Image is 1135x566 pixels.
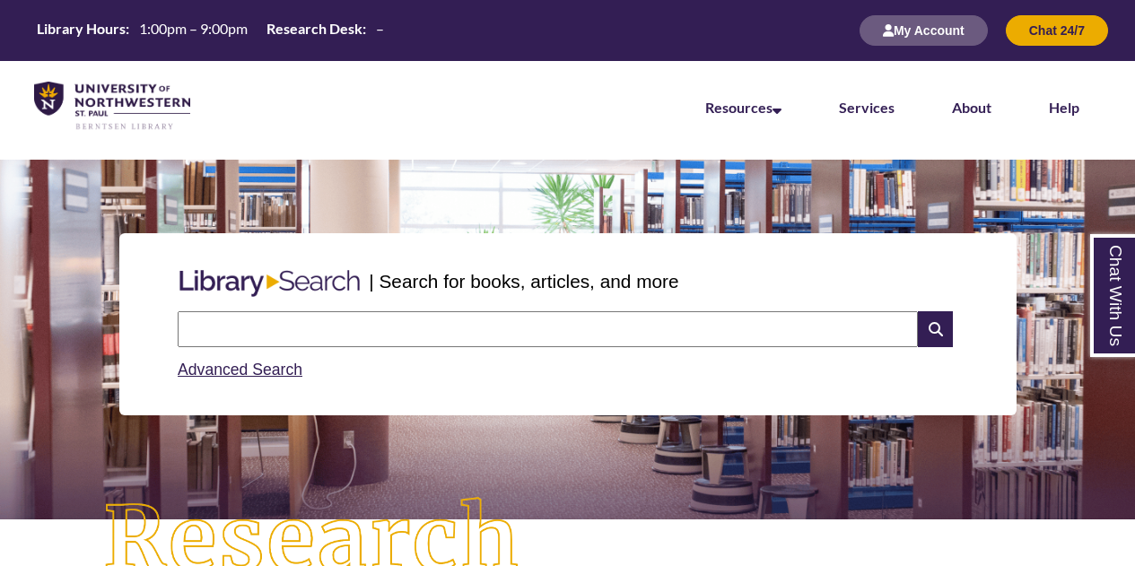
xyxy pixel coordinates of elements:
a: My Account [860,22,988,38]
a: About [952,99,991,116]
a: Chat 24/7 [1006,22,1108,38]
a: Resources [705,99,781,116]
a: Help [1049,99,1079,116]
a: Services [839,99,895,116]
button: My Account [860,15,988,46]
span: 1:00pm – 9:00pm [139,20,248,37]
span: – [376,20,384,37]
a: Hours Today [30,19,391,43]
button: Chat 24/7 [1006,15,1108,46]
img: Libary Search [170,263,369,304]
a: Advanced Search [178,361,302,379]
i: Search [918,311,952,347]
th: Research Desk: [259,19,369,39]
th: Library Hours: [30,19,132,39]
p: | Search for books, articles, and more [369,267,678,295]
table: Hours Today [30,19,391,41]
img: UNWSP Library Logo [34,82,190,131]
